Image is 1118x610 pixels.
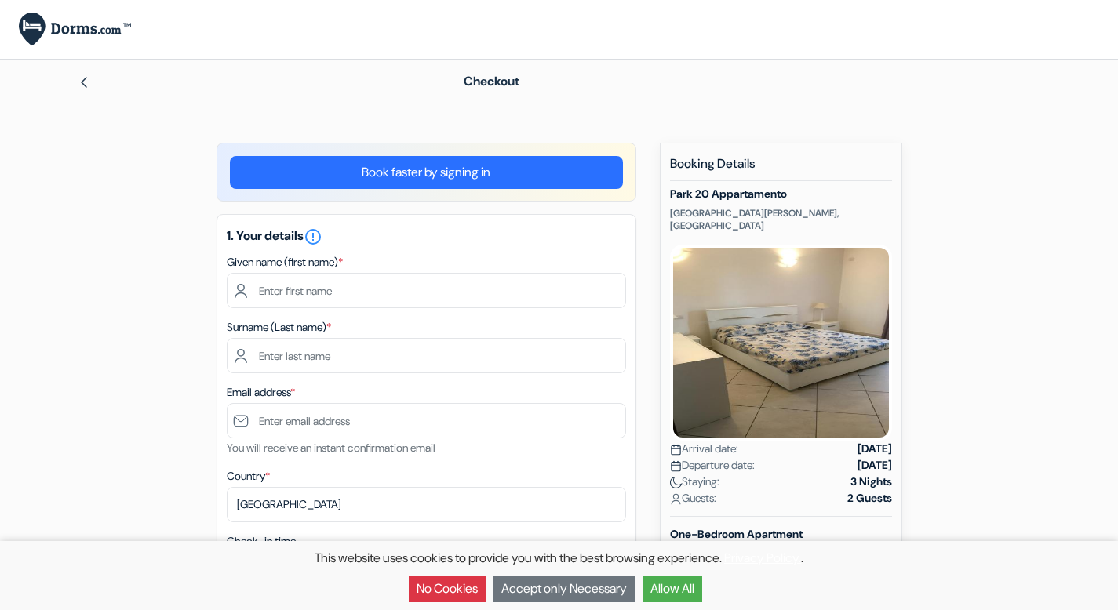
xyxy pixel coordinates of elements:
strong: [DATE] [858,457,892,474]
input: Enter first name [227,273,626,308]
img: calendar.svg [670,444,682,456]
button: Allow All [643,576,702,602]
button: No Cookies [409,576,486,602]
strong: [DATE] [858,441,892,457]
small: You will receive an instant confirmation email [227,441,435,455]
input: Enter last name [227,338,626,373]
a: error_outline [304,227,322,244]
b: One-Bedroom Apartment [670,527,803,541]
img: calendar.svg [670,460,682,472]
strong: 3 Nights [850,474,892,490]
h5: 1. Your details [227,227,626,246]
label: Given name (first name) [227,254,343,271]
span: Departure date: [670,457,755,474]
label: Check-in time [227,533,296,550]
span: Checkout [464,73,519,89]
span: Staying: [670,474,719,490]
img: left_arrow.svg [78,76,90,89]
img: moon.svg [670,477,682,488]
label: Surname (Last name) [227,319,331,336]
button: Accept only Necessary [493,576,635,602]
strong: 2 Guests [847,490,892,507]
span: Guests: [670,490,716,507]
span: Arrival date: [670,441,738,457]
i: error_outline [304,227,322,246]
label: Country [227,468,270,485]
input: Enter email address [227,403,626,438]
h5: Booking Details [670,156,892,181]
img: user_icon.svg [670,493,682,505]
p: [GEOGRAPHIC_DATA][PERSON_NAME], [GEOGRAPHIC_DATA] [670,207,892,232]
label: Email address [227,384,295,401]
h5: Park 20 Appartamento [670,187,892,201]
a: Book faster by signing in [230,156,623,189]
a: Privacy Policy. [724,550,801,566]
img: Dorms.com [19,13,131,46]
p: This website uses cookies to provide you with the best browsing experience. . [8,549,1110,568]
